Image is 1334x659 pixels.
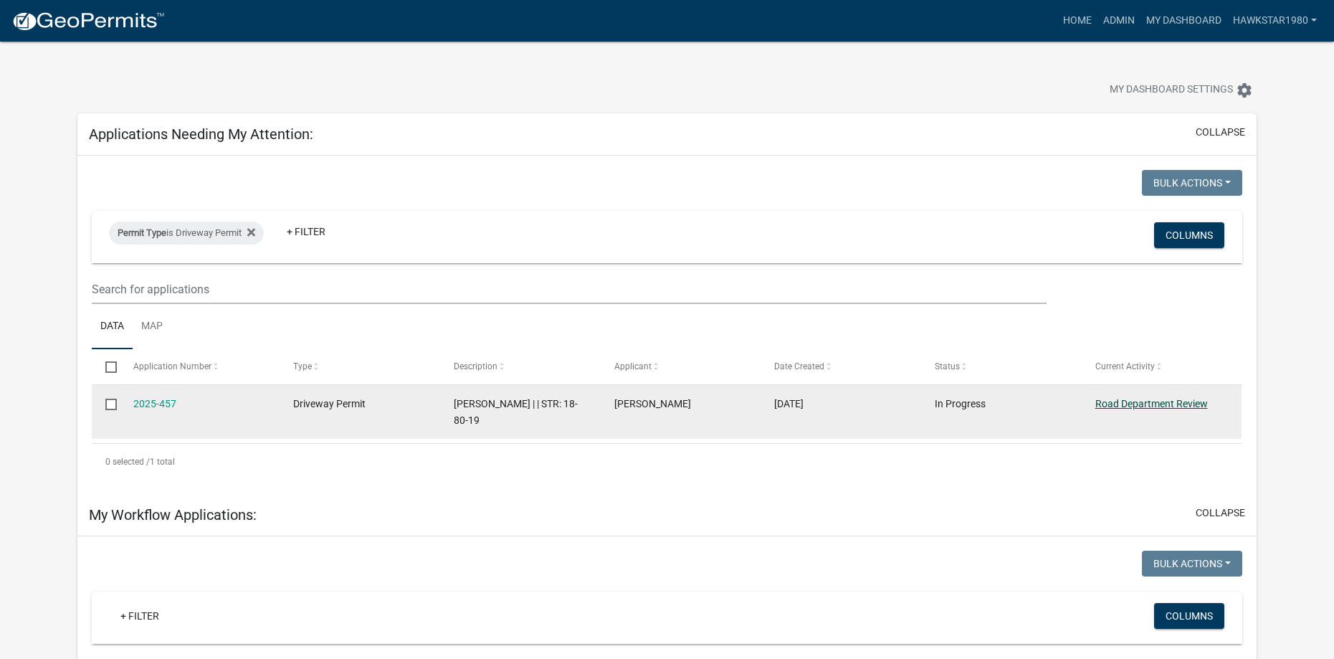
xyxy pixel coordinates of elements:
[1097,7,1140,34] a: Admin
[600,349,761,384] datatable-header-cell: Applicant
[280,349,440,384] datatable-header-cell: Type
[1196,125,1245,140] button: collapse
[774,398,804,409] span: 09/18/2025
[1227,7,1323,34] a: Hawkstar1980
[89,125,313,143] h5: Applications Needing My Attention:
[92,349,119,384] datatable-header-cell: Select
[109,603,171,629] a: + Filter
[935,398,986,409] span: In Progress
[935,361,960,371] span: Status
[921,349,1082,384] datatable-header-cell: Status
[1095,361,1155,371] span: Current Activity
[133,304,171,350] a: Map
[89,506,257,523] h5: My Workflow Applications:
[77,156,1257,493] div: collapse
[1142,551,1242,577] button: Bulk Actions
[1098,76,1264,104] button: My Dashboard Settingssettings
[454,398,578,426] span: Larry Benda | | STR: 18-80-19
[119,349,280,384] datatable-header-cell: Application Number
[1154,222,1224,248] button: Columns
[293,398,366,409] span: Driveway Permit
[1140,7,1227,34] a: My Dashboard
[92,444,1242,480] div: 1 total
[761,349,921,384] datatable-header-cell: Date Created
[1142,170,1242,196] button: Bulk Actions
[118,227,166,238] span: Permit Type
[1196,506,1245,521] button: collapse
[275,219,337,245] a: + Filter
[109,222,264,245] div: is Driveway Permit
[133,398,176,409] a: 2025-457
[92,304,133,350] a: Data
[1057,7,1097,34] a: Home
[614,361,652,371] span: Applicant
[105,457,150,467] span: 0 selected /
[440,349,601,384] datatable-header-cell: Description
[614,398,691,409] span: Larry Benda
[774,361,824,371] span: Date Created
[1110,82,1233,99] span: My Dashboard Settings
[92,275,1047,304] input: Search for applications
[1154,603,1224,629] button: Columns
[1081,349,1242,384] datatable-header-cell: Current Activity
[454,361,497,371] span: Description
[293,361,312,371] span: Type
[133,361,211,371] span: Application Number
[1236,82,1253,99] i: settings
[1095,398,1208,409] a: Road Department Review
